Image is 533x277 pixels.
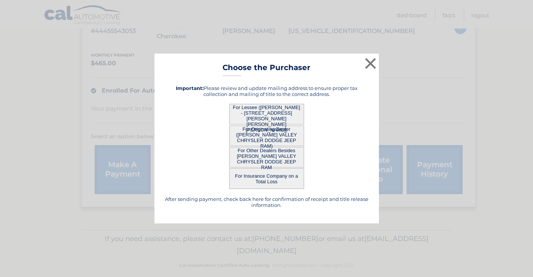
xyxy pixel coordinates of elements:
[229,126,304,146] button: For Originating Dealer ([PERSON_NAME] VALLEY CHRYSLER DODGE JEEP RAM)
[229,104,304,124] button: For Lessee ([PERSON_NAME] - [STREET_ADDRESS][PERSON_NAME][PERSON_NAME][PERSON_NAME])
[229,168,304,189] button: For Insurance Company on a Total Loss
[176,85,203,91] strong: Important:
[363,56,378,71] button: ×
[164,196,370,208] h5: After sending payment, check back here for confirmation of receipt and title release information.
[229,147,304,168] button: For Other Dealers Besides [PERSON_NAME] VALLEY CHRYSLER DODGE JEEP RAM
[223,63,310,76] h3: Choose the Purchaser
[164,85,370,97] h5: Please review and update mailing address to ensure proper tax collection and mailing of title to ...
